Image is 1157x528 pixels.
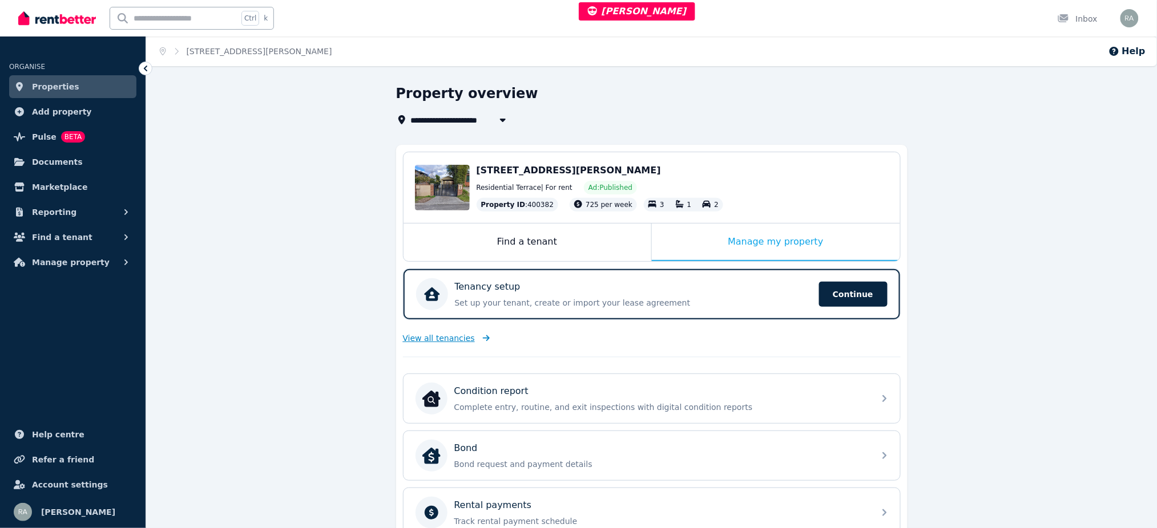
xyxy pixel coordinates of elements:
[454,401,868,413] p: Complete entry, routine, and exit inspections with digital condition reports
[687,201,692,209] span: 1
[9,63,45,71] span: ORGANISE
[660,201,664,209] span: 3
[32,230,92,244] span: Find a tenant
[422,446,441,465] img: Bond
[32,478,108,492] span: Account settings
[481,200,526,209] span: Property ID
[404,269,900,319] a: Tenancy setupSet up your tenant, create or import your lease agreementContinue
[9,100,136,123] a: Add property
[9,226,136,249] button: Find a tenant
[9,176,136,198] a: Marketplace
[1058,13,1098,25] div: Inbox
[714,201,719,209] span: 2
[454,515,868,527] p: Track rental payment schedule
[9,201,136,224] button: Reporting
[404,431,900,480] a: BondBondBond request and payment details
[32,428,84,441] span: Help centre
[422,389,441,408] img: Condition report
[477,183,573,192] span: Residential Terrace | For rent
[9,151,136,173] a: Documents
[9,125,136,148] a: PulseBETA
[241,11,259,26] span: Ctrl
[454,441,478,455] p: Bond
[454,384,529,398] p: Condition report
[9,423,136,446] a: Help centre
[32,80,79,94] span: Properties
[396,84,538,103] h1: Property overview
[32,105,92,119] span: Add property
[455,297,812,308] p: Set up your tenant, create or import your lease agreement
[32,255,110,269] span: Manage property
[454,458,868,470] p: Bond request and payment details
[264,14,268,23] span: k
[588,183,632,192] span: Ad: Published
[9,473,136,496] a: Account settings
[477,198,559,212] div: : 400382
[18,10,96,27] img: RentBetter
[32,130,57,144] span: Pulse
[187,47,332,56] a: [STREET_ADDRESS][PERSON_NAME]
[41,505,115,519] span: [PERSON_NAME]
[819,282,888,307] span: Continue
[652,224,900,261] div: Manage my property
[404,224,651,261] div: Find a tenant
[32,205,76,219] span: Reporting
[32,155,83,169] span: Documents
[61,131,85,143] span: BETA
[14,503,32,521] img: Rochelle Alvarez
[404,374,900,423] a: Condition reportCondition reportComplete entry, routine, and exit inspections with digital condit...
[477,165,661,176] span: [STREET_ADDRESS][PERSON_NAME]
[403,332,475,344] span: View all tenancies
[455,280,521,294] p: Tenancy setup
[9,251,136,274] button: Manage property
[586,201,632,209] span: 725 per week
[146,36,346,66] nav: Breadcrumb
[32,180,87,194] span: Marketplace
[32,453,94,466] span: Refer a friend
[9,448,136,471] a: Refer a friend
[1108,44,1146,58] button: Help
[403,332,490,344] a: View all tenancies
[9,75,136,98] a: Properties
[454,498,532,512] p: Rental payments
[588,6,687,17] span: [PERSON_NAME]
[1120,9,1139,27] img: Rochelle Alvarez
